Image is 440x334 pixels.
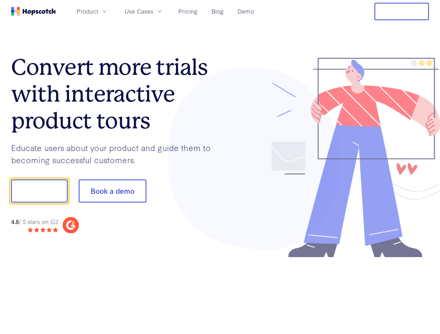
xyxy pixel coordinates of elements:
[11,180,68,202] button: Show me!
[375,3,429,20] button: Free Trial
[77,7,98,16] span: Product
[121,6,167,17] button: Use Cases
[11,217,19,225] strong: 4.8
[11,142,220,166] p: Educate users about your product and guide them to becoming successful customers.
[11,54,220,134] h1: Convert more trials with interactive product tours
[11,7,56,16] a: Home
[176,6,200,17] a: Pricing
[72,6,112,17] button: Product
[125,7,153,16] span: Use Cases
[11,217,58,226] div: / 5 stars on G2
[209,6,226,17] a: Blog
[79,180,146,202] button: Book a demo
[235,6,257,17] a: Demo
